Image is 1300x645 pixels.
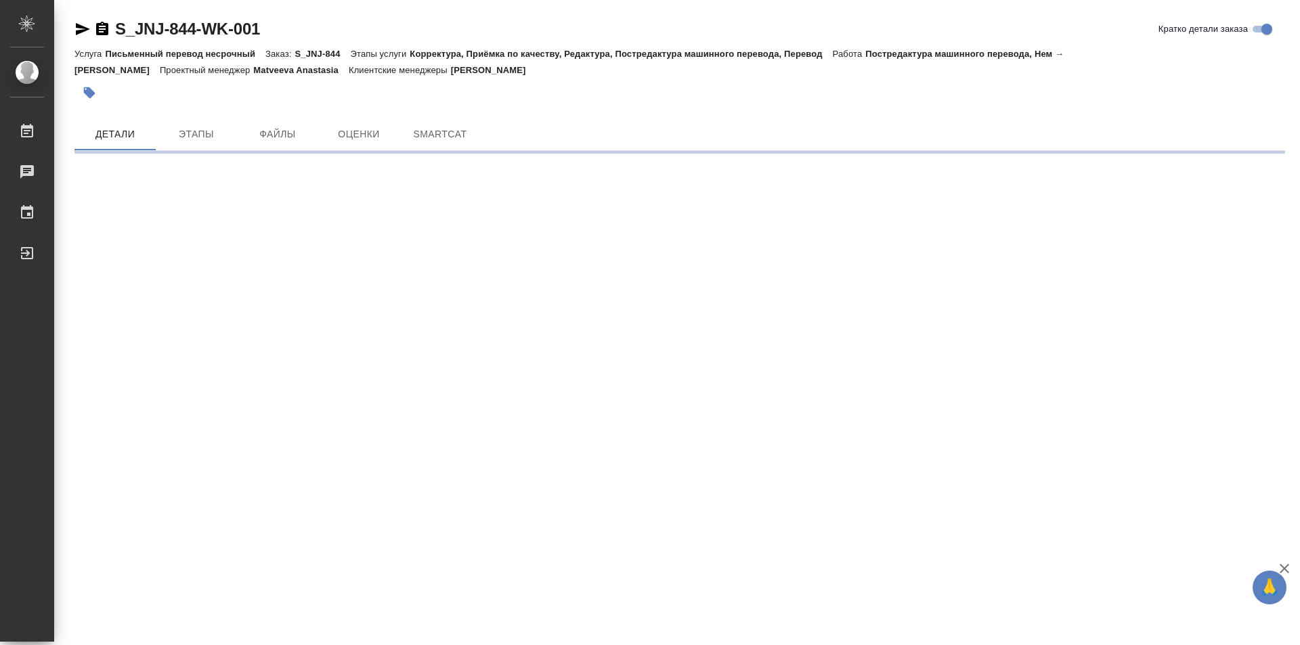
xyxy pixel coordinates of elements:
p: S_JNJ-844 [295,49,350,59]
span: Файлы [245,126,310,143]
span: SmartCat [408,126,473,143]
span: Кратко детали заказа [1158,22,1248,36]
p: Клиентские менеджеры [349,65,451,75]
p: Заказ: [265,49,295,59]
span: 🙏 [1258,573,1281,602]
p: Проектный менеджер [160,65,253,75]
p: Работа [833,49,866,59]
span: Этапы [164,126,229,143]
button: Скопировать ссылку для ЯМессенджера [74,21,91,37]
p: Этапы услуги [351,49,410,59]
button: Добавить тэг [74,78,104,108]
a: S_JNJ-844-WK-001 [115,20,260,38]
p: Matveeva Anastasia [253,65,349,75]
span: Детали [83,126,148,143]
p: Услуга [74,49,105,59]
button: Скопировать ссылку [94,21,110,37]
p: [PERSON_NAME] [451,65,536,75]
span: Оценки [326,126,391,143]
p: Письменный перевод несрочный [105,49,265,59]
p: Корректура, Приёмка по качеству, Редактура, Постредактура машинного перевода, Перевод [410,49,832,59]
button: 🙏 [1253,571,1286,604]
